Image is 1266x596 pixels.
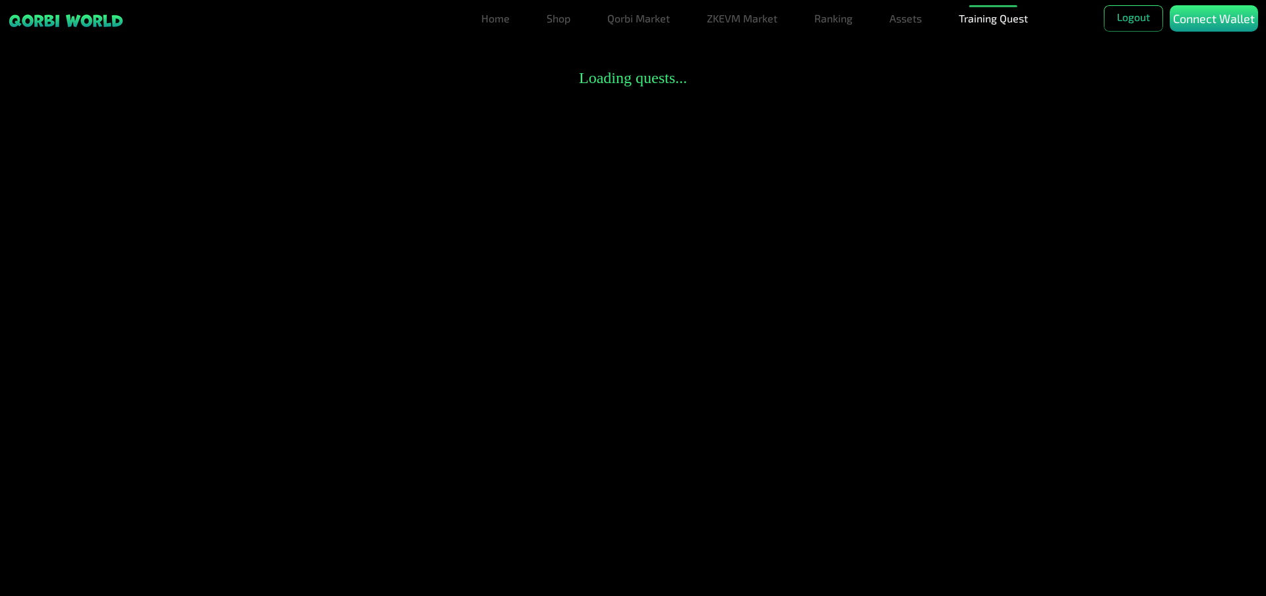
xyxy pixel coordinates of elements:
[1104,5,1163,32] button: Logout
[8,13,124,28] img: sticky brand-logo
[884,5,927,32] a: Assets
[476,5,515,32] a: Home
[809,5,858,32] a: Ranking
[953,5,1033,32] a: Training Quest
[702,5,783,32] a: ZKEVM Market
[602,5,675,32] a: Qorbi Market
[541,5,576,32] a: Shop
[1173,10,1255,28] p: Connect Wallet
